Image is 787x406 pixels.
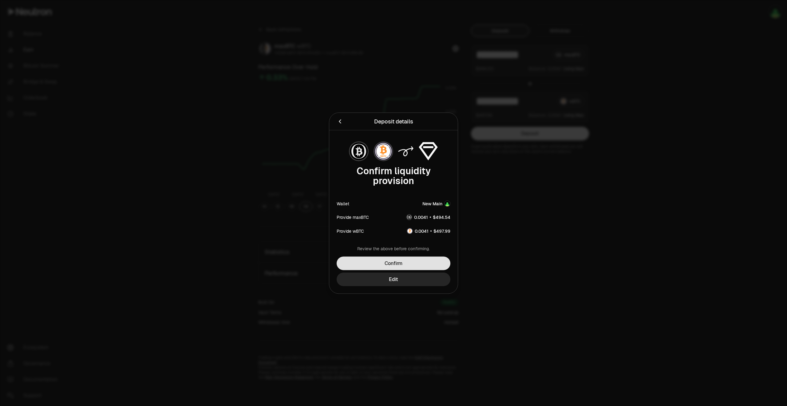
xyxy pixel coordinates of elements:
img: maxBTC Logo [350,142,368,160]
div: Wallet [337,200,349,207]
img: Account Image [445,201,450,206]
button: Edit [337,272,450,286]
img: wBTC Logo [407,228,413,234]
button: Back [337,117,343,126]
button: Confirm [337,256,450,270]
img: maxBTC Logo [406,215,412,220]
div: Provide maxBTC [337,214,369,220]
img: wBTC Logo [374,142,392,160]
div: New Main [422,200,442,207]
div: Confirm liquidity provision [337,166,450,186]
div: Deposit details [374,117,413,126]
button: New MainAccount Image [422,200,450,207]
div: Provide wBTC [337,228,364,234]
div: Review the above before confirming. [337,245,450,251]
